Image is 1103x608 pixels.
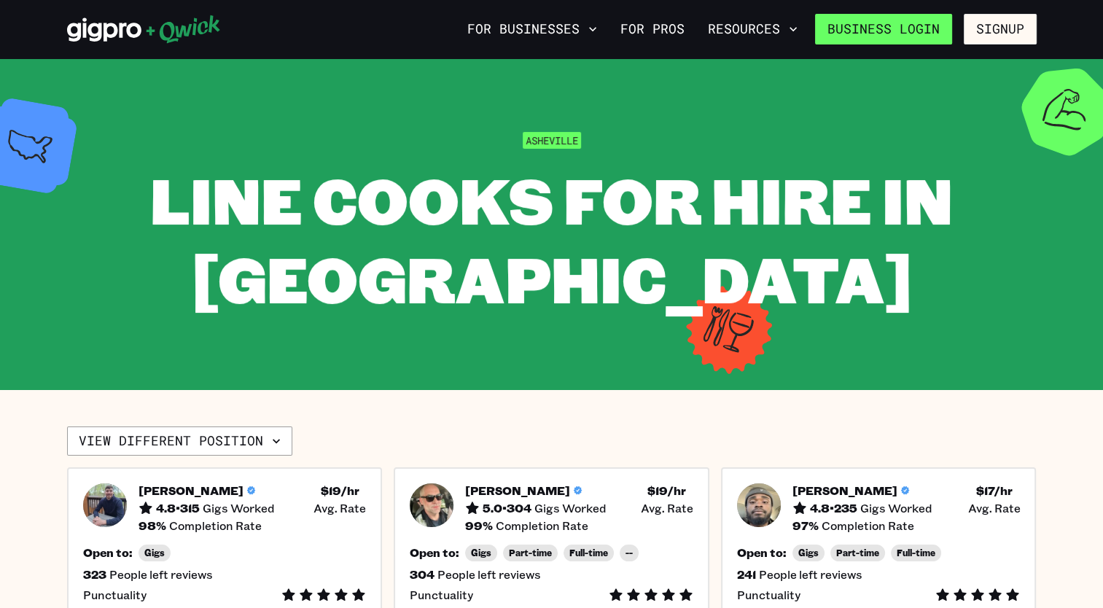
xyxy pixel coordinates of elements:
[569,547,608,558] span: Full-time
[410,483,453,527] img: Pro headshot
[169,518,262,533] span: Completion Rate
[67,426,292,456] button: View different position
[139,518,166,533] h5: 98 %
[83,545,133,560] h5: Open to:
[83,567,106,582] h5: 323
[534,501,607,515] span: Gigs Worked
[798,547,819,558] span: Gigs
[836,547,879,558] span: Part-time
[109,567,213,582] span: People left reviews
[471,547,491,558] span: Gigs
[83,483,127,527] img: Pro headshot
[465,518,493,533] h5: 99 %
[792,483,897,498] h5: [PERSON_NAME]
[410,545,459,560] h5: Open to:
[815,14,952,44] a: Business Login
[437,567,541,582] span: People left reviews
[313,501,366,515] span: Avg. Rate
[150,157,953,320] span: Line Cooks for Hire in [GEOGRAPHIC_DATA]
[810,501,857,515] h5: 4.8 • 235
[737,588,800,602] span: Punctuality
[139,483,243,498] h5: [PERSON_NAME]
[321,483,359,498] h5: $ 19 /hr
[822,518,914,533] span: Completion Rate
[203,501,275,515] span: Gigs Worked
[647,483,686,498] h5: $ 19 /hr
[410,588,473,602] span: Punctuality
[737,567,756,582] h5: 241
[759,567,862,582] span: People left reviews
[625,547,633,558] span: --
[964,14,1037,44] button: Signup
[483,501,531,515] h5: 5.0 • 304
[461,17,603,42] button: For Businesses
[641,501,693,515] span: Avg. Rate
[509,547,552,558] span: Part-time
[410,567,434,582] h5: 304
[860,501,932,515] span: Gigs Worked
[897,547,935,558] span: Full-time
[83,588,147,602] span: Punctuality
[967,501,1020,515] span: Avg. Rate
[792,518,819,533] h5: 97 %
[156,501,200,515] h5: 4.8 • 315
[144,547,165,558] span: Gigs
[496,518,588,533] span: Completion Rate
[975,483,1012,498] h5: $ 17 /hr
[465,483,570,498] h5: [PERSON_NAME]
[737,545,787,560] h5: Open to:
[523,132,581,149] span: Asheville
[615,17,690,42] a: For Pros
[702,17,803,42] button: Resources
[737,483,781,527] img: Pro headshot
